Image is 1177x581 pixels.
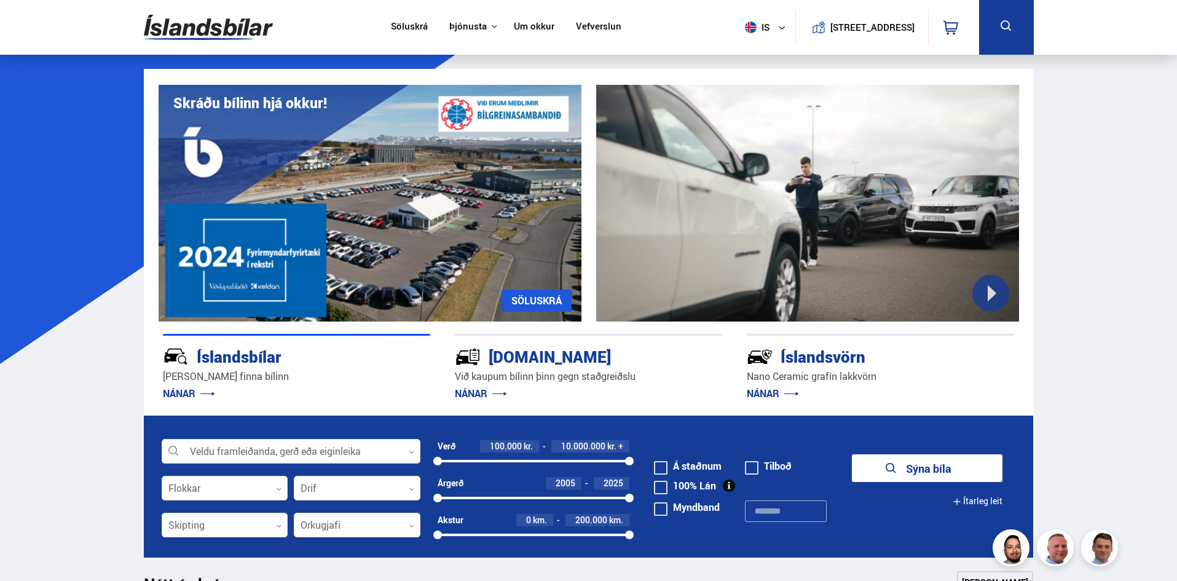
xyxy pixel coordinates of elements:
a: NÁNAR [455,387,507,400]
span: + [618,441,623,451]
span: 100.000 [490,440,522,452]
span: km. [609,515,623,525]
span: kr. [607,441,616,451]
label: 100% Lán [654,481,716,491]
p: [PERSON_NAME] finna bílinn [163,370,430,384]
img: nhp88E3Fdnt1Opn2.png [994,531,1031,568]
span: is [740,22,771,33]
a: NÁNAR [747,387,799,400]
img: FbJEzSuNWCJXmdc-.webp [1083,531,1120,568]
a: [STREET_ADDRESS] [802,10,921,45]
h1: Skráðu bílinn hjá okkur! [173,95,327,111]
a: Vefverslun [576,21,621,34]
div: [DOMAIN_NAME] [455,345,679,366]
a: SÖLUSKRÁ [502,290,572,312]
span: 0 [526,514,531,526]
a: NÁNAR [163,387,215,400]
span: km. [533,515,547,525]
img: eKx6w-_Home_640_.png [159,85,581,322]
div: Árgerð [438,478,463,488]
label: Tilboð [745,461,792,471]
button: [STREET_ADDRESS] [835,22,910,33]
span: 2005 [556,477,575,489]
p: Nano Ceramic grafín lakkvörn [747,370,1014,384]
button: Þjónusta [449,21,487,33]
div: Íslandsbílar [163,345,387,366]
img: siFngHWaQ9KaOqBr.png [1039,531,1076,568]
span: 10.000.000 [561,440,605,452]
img: G0Ugv5HjCgRt.svg [144,7,273,47]
div: Íslandsvörn [747,345,970,366]
div: Akstur [438,515,463,525]
img: JRvxyua_JYH6wB4c.svg [163,344,189,370]
label: Á staðnum [654,461,722,471]
label: Myndband [654,502,720,512]
img: tr5P-W3DuiFaO7aO.svg [455,344,481,370]
span: 200.000 [575,514,607,526]
span: kr. [524,441,533,451]
p: Við kaupum bílinn þinn gegn staðgreiðslu [455,370,722,384]
img: -Svtn6bYgwAsiwNX.svg [747,344,773,370]
span: 2025 [604,477,623,489]
div: Verð [438,441,455,451]
button: is [740,9,795,45]
img: svg+xml;base64,PHN2ZyB4bWxucz0iaHR0cDovL3d3dy53My5vcmcvMjAwMC9zdmciIHdpZHRoPSI1MTIiIGhlaWdodD0iNT... [745,22,757,33]
a: Söluskrá [391,21,428,34]
a: Um okkur [514,21,554,34]
button: Sýna bíla [852,454,1002,482]
button: Ítarleg leit [953,488,1002,515]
